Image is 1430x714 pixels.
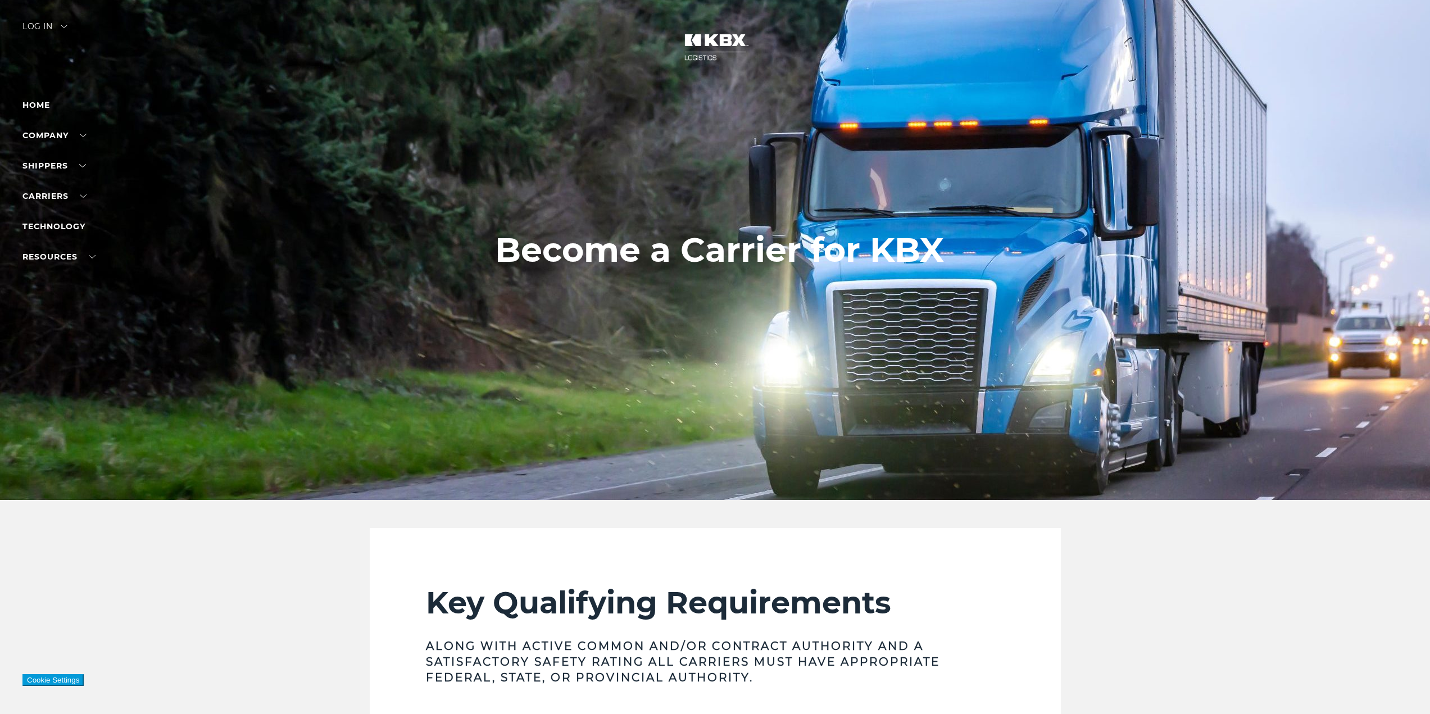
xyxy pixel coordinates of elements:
[22,22,67,39] div: Log in
[22,252,96,262] a: RESOURCES
[22,130,87,140] a: Company
[22,100,50,110] a: Home
[426,584,1005,621] h2: Key Qualifying Requirements
[495,231,944,269] h1: Become a Carrier for KBX
[61,25,67,28] img: arrow
[22,674,84,686] button: Cookie Settings
[673,22,757,72] img: kbx logo
[426,638,1005,685] h3: Along with Active Common and/or Contract Authority and a Satisfactory safety rating all carriers ...
[22,161,86,171] a: SHIPPERS
[22,191,87,201] a: Carriers
[22,221,85,231] a: Technology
